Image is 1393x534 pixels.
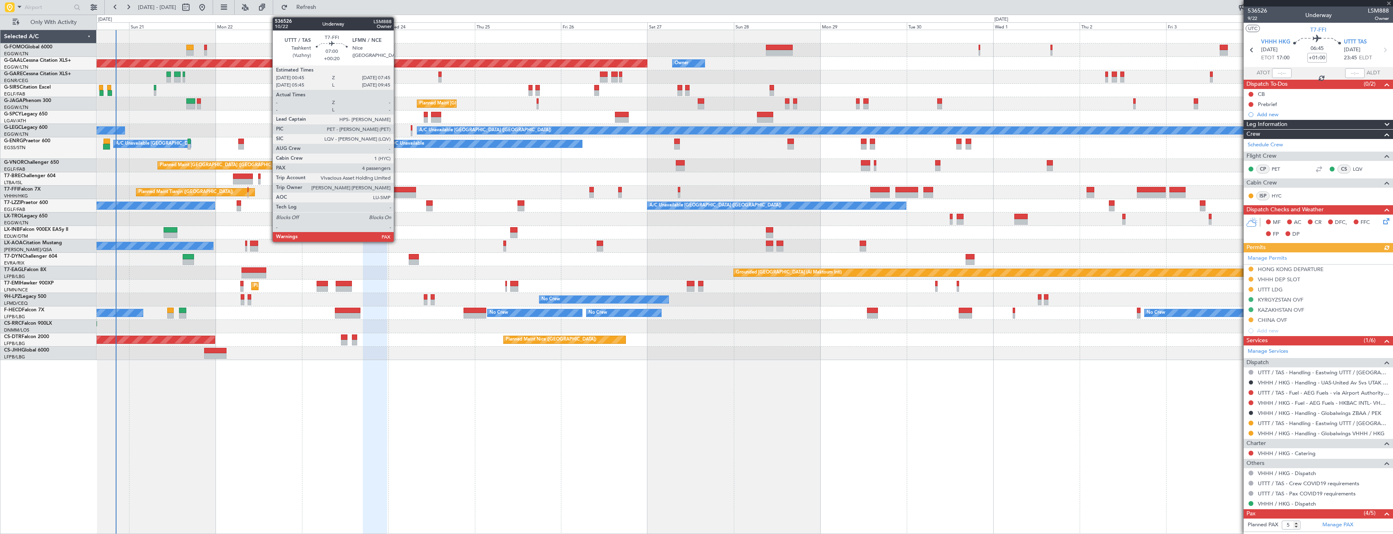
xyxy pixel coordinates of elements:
[4,294,20,299] span: 9H-LPZ
[1367,69,1380,77] span: ALDT
[1258,430,1384,437] a: VHHH / HKG - Handling - Globalwings VHHH / HKG
[4,334,22,339] span: CS-DTR
[1257,111,1389,118] div: Add new
[1305,11,1332,20] div: Underway
[4,72,71,76] a: G-GARECessna Citation XLS+
[4,193,28,199] a: VHHH/HKG
[1322,521,1353,529] a: Manage PAX
[4,187,41,192] a: T7-FFIFalcon 7X
[4,187,18,192] span: T7-FFI
[907,22,993,30] div: Tue 30
[647,22,734,30] div: Sat 27
[4,274,25,280] a: LFPB/LBG
[98,16,112,23] div: [DATE]
[254,280,331,292] div: Planned Maint [GEOGRAPHIC_DATA]
[4,227,68,232] a: LX-INBFalcon 900EX EASy II
[1258,410,1381,417] a: VHHH / HKG - Handling - Globalwings ZBAA / PEK
[21,20,86,25] span: Only With Activity
[1256,191,1270,200] div: ISP
[4,112,22,117] span: G-SPCY
[4,200,21,205] span: T7-LZZI
[4,45,25,50] span: G-FOMO
[138,4,176,11] span: [DATE] - [DATE]
[1246,459,1264,468] span: Others
[1256,165,1270,174] div: CP
[390,138,424,150] div: A/C Unavailable
[1246,130,1260,139] span: Crew
[4,233,28,239] a: EDLW/DTM
[4,64,28,70] a: EGGW/LTN
[1344,54,1357,62] span: 23:45
[4,72,23,76] span: G-GARE
[736,267,842,279] div: Grounded [GEOGRAPHIC_DATA] (Al Maktoum Intl)
[4,314,25,320] a: LFPB/LBG
[1315,219,1322,227] span: CR
[4,125,47,130] a: G-LEGCLegacy 600
[1261,38,1290,46] span: VHHH HKG
[1258,500,1316,507] a: VHHH / HKG - Dispatch
[1344,38,1367,46] span: UTTT TAS
[4,348,49,353] a: CS-JHHGlobal 6000
[1344,46,1361,54] span: [DATE]
[820,22,907,30] div: Mon 29
[4,354,25,360] a: LFPB/LBG
[1147,307,1165,319] div: No Crew
[1258,470,1316,477] a: VHHH / HKG - Dispatch
[1364,80,1376,88] span: (0/2)
[649,200,781,212] div: A/C Unavailable [GEOGRAPHIC_DATA] ([GEOGRAPHIC_DATA])
[419,98,547,110] div: Planned Maint [GEOGRAPHIC_DATA] ([GEOGRAPHIC_DATA])
[4,98,23,103] span: G-JAGA
[4,104,28,111] a: EGGW/LTN
[4,267,46,272] a: T7-EAGLFalcon 8X
[4,214,22,219] span: LX-TRO
[541,293,560,306] div: No Crew
[1246,205,1324,215] span: Dispatch Checks and Weather
[1311,45,1324,53] span: 06:45
[1261,46,1278,54] span: [DATE]
[1248,521,1278,529] label: Planned PAX
[4,334,49,339] a: CS-DTRFalcon 2000
[4,206,25,213] a: EGLF/FAB
[4,327,29,333] a: DNMM/LOS
[4,174,21,178] span: T7-BRE
[4,214,47,219] a: LX-TROLegacy 650
[1337,165,1351,174] div: CS
[4,118,26,124] a: LGAV/ATH
[4,294,46,299] a: 9H-LPZLegacy 500
[1258,420,1389,427] a: UTTT / TAS - Handling - Eastwing UTTT / [GEOGRAPHIC_DATA]
[1368,7,1389,15] span: LSM888
[506,334,596,346] div: Planned Maint Nice ([GEOGRAPHIC_DATA])
[4,241,23,245] span: LX-AOA
[419,124,551,137] div: A/C Unavailable [GEOGRAPHIC_DATA] ([GEOGRAPHIC_DATA])
[277,1,326,14] button: Refresh
[561,22,647,30] div: Fri 26
[1248,141,1283,149] a: Schedule Crew
[4,174,56,178] a: T7-BREChallenger 604
[129,22,216,30] div: Sun 21
[1273,230,1279,239] span: FP
[4,145,26,151] a: EGSS/STN
[4,45,52,50] a: G-FOMOGlobal 6000
[1258,399,1389,406] a: VHHH / HKG - Fuel - AEG Fuels - HKBAC INTL- VHHH / HKG
[4,254,57,259] a: T7-DYNChallenger 604
[1246,80,1287,89] span: Dispatch To-Dos
[4,112,47,117] a: G-SPCYLegacy 650
[388,22,475,30] div: Wed 24
[4,139,23,143] span: G-ENRG
[1248,347,1288,356] a: Manage Services
[4,348,22,353] span: CS-JHH
[302,22,388,30] div: Tue 23
[4,227,20,232] span: LX-INB
[1258,450,1315,457] a: VHHH / HKG - Catering
[289,4,323,10] span: Refresh
[116,138,219,150] div: A/C Unavailable [GEOGRAPHIC_DATA] (Stansted)
[4,131,28,137] a: EGGW/LTN
[475,22,561,30] div: Thu 25
[4,254,22,259] span: T7-DYN
[1257,69,1270,77] span: ATOT
[4,200,48,205] a: T7-LZZIPraetor 600
[4,308,44,313] a: F-HECDFalcon 7X
[4,139,50,143] a: G-ENRGPraetor 600
[1246,152,1277,161] span: Flight Crew
[1258,480,1359,487] a: UTTT / TAS - Crew COVID19 requirements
